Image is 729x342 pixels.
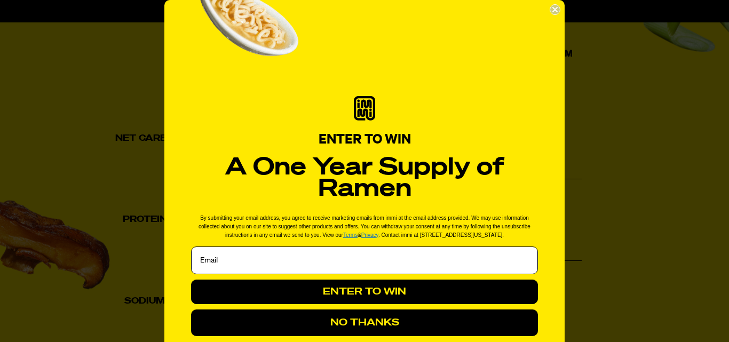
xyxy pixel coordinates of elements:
[191,309,538,336] button: NO THANKS
[225,156,504,201] strong: A One Year Supply of Ramen
[361,232,378,238] a: Privacy
[191,280,538,304] button: ENTER TO WIN
[319,133,411,147] span: ENTER TO WIN
[354,96,375,121] img: immi
[191,246,538,274] input: Email
[199,215,530,238] span: By submitting your email address, you agree to receive marketing emails from immi at the email ad...
[343,232,358,238] a: Terms
[550,4,560,15] button: Close dialog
